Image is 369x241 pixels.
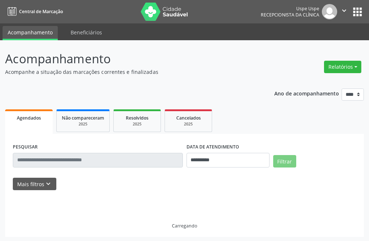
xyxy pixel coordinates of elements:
[13,178,56,191] button: Mais filtroskeyboard_arrow_down
[5,50,256,68] p: Acompanhamento
[126,115,148,121] span: Resolvidos
[261,5,319,12] div: Uspe Uspe
[65,26,107,39] a: Beneficiários
[351,5,364,18] button: apps
[337,4,351,19] button: 
[13,142,38,153] label: PESQUISAR
[261,12,319,18] span: Recepcionista da clínica
[5,68,256,76] p: Acompanhe a situação das marcações correntes e finalizadas
[172,223,197,229] div: Carregando
[3,26,58,40] a: Acompanhamento
[119,121,155,127] div: 2025
[176,115,201,121] span: Cancelados
[5,5,63,18] a: Central de Marcação
[17,115,41,121] span: Agendados
[62,115,104,121] span: Não compareceram
[44,180,52,188] i: keyboard_arrow_down
[19,8,63,15] span: Central de Marcação
[170,121,207,127] div: 2025
[274,89,339,98] p: Ano de acompanhamento
[187,142,239,153] label: DATA DE ATENDIMENTO
[324,61,361,73] button: Relatórios
[322,4,337,19] img: img
[340,7,348,15] i: 
[62,121,104,127] div: 2025
[273,155,296,167] button: Filtrar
